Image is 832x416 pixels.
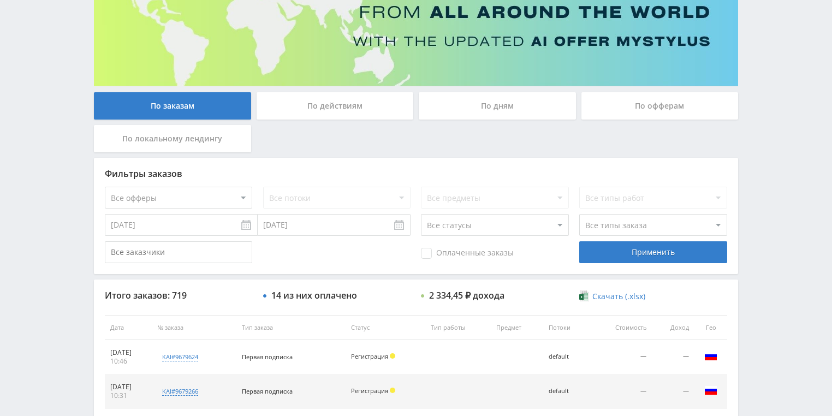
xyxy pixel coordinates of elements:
[162,387,198,396] div: kai#9679266
[704,349,717,362] img: rus.png
[110,348,146,357] div: [DATE]
[579,241,727,263] div: Применить
[257,92,414,120] div: По действиям
[652,375,694,409] td: —
[543,316,591,340] th: Потоки
[591,375,652,409] td: —
[591,316,652,340] th: Стоимость
[429,290,504,300] div: 2 334,45 ₽ дохода
[242,353,293,361] span: Первая подписка
[421,248,514,259] span: Оплаченные заказы
[579,290,589,301] img: xlsx
[110,391,146,400] div: 10:31
[491,316,543,340] th: Предмет
[162,353,198,361] div: kai#9679624
[592,292,645,301] span: Скачать (.xlsx)
[110,383,146,391] div: [DATE]
[419,92,576,120] div: По дням
[94,125,251,152] div: По локальному лендингу
[105,241,252,263] input: Все заказчики
[694,316,727,340] th: Гео
[351,387,388,395] span: Регистрация
[105,290,252,300] div: Итого заказов: 719
[704,384,717,397] img: rus.png
[236,316,346,340] th: Тип заказа
[110,357,146,366] div: 10:46
[591,340,652,375] td: —
[390,353,395,359] span: Холд
[105,316,152,340] th: Дата
[94,92,251,120] div: По заказам
[549,353,585,360] div: default
[579,291,645,302] a: Скачать (.xlsx)
[581,92,739,120] div: По офферам
[346,316,425,340] th: Статус
[652,340,694,375] td: —
[425,316,491,340] th: Тип работы
[652,316,694,340] th: Доход
[152,316,236,340] th: № заказа
[105,169,727,179] div: Фильтры заказов
[390,388,395,393] span: Холд
[271,290,357,300] div: 14 из них оплачено
[351,352,388,360] span: Регистрация
[549,388,585,395] div: default
[242,387,293,395] span: Первая подписка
